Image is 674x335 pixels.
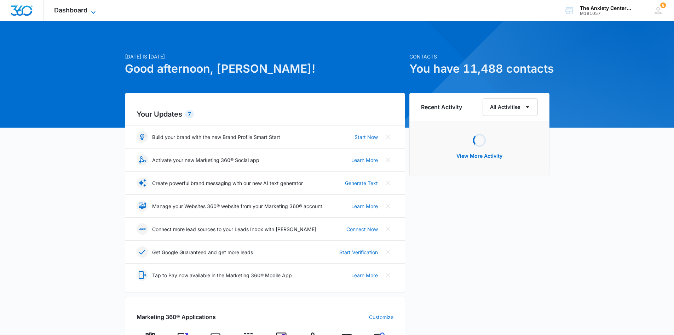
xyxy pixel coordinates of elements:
[339,249,378,256] a: Start Verification
[382,131,393,143] button: Close
[483,98,538,116] button: All Activities
[660,2,666,8] div: notifications count
[137,313,216,321] h2: Marketing 360® Applications
[152,249,253,256] p: Get Google Guaranteed and get more leads
[382,223,393,235] button: Close
[346,225,378,233] a: Connect Now
[152,202,322,210] p: Manage your Websites 360® website from your Marketing 360® account
[351,156,378,164] a: Learn More
[580,5,632,11] div: account name
[152,133,280,141] p: Build your brand with the new Brand Profile Smart Start
[355,133,378,141] a: Start Now
[421,103,462,111] h6: Recent Activity
[409,60,549,77] h1: You have 11,488 contacts
[152,156,259,164] p: Activate your new Marketing 360® Social app
[382,269,393,281] button: Close
[382,177,393,189] button: Close
[152,179,303,187] p: Create powerful brand messaging with our new AI text generator
[125,60,405,77] h1: Good afternoon, [PERSON_NAME]!
[580,11,632,16] div: account id
[152,272,292,279] p: Tap to Pay now available in the Marketing 360® Mobile App
[409,53,549,60] p: Contacts
[152,225,316,233] p: Connect more lead sources to your Leads Inbox with [PERSON_NAME]
[185,110,194,118] div: 7
[660,2,666,8] span: 8
[54,6,87,14] span: Dashboard
[345,179,378,187] a: Generate Text
[369,313,393,321] a: Customize
[351,202,378,210] a: Learn More
[351,272,378,279] a: Learn More
[382,246,393,258] button: Close
[382,154,393,166] button: Close
[382,200,393,212] button: Close
[137,109,393,119] h2: Your Updates
[125,53,405,60] p: [DATE] is [DATE]
[449,147,509,164] button: View More Activity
